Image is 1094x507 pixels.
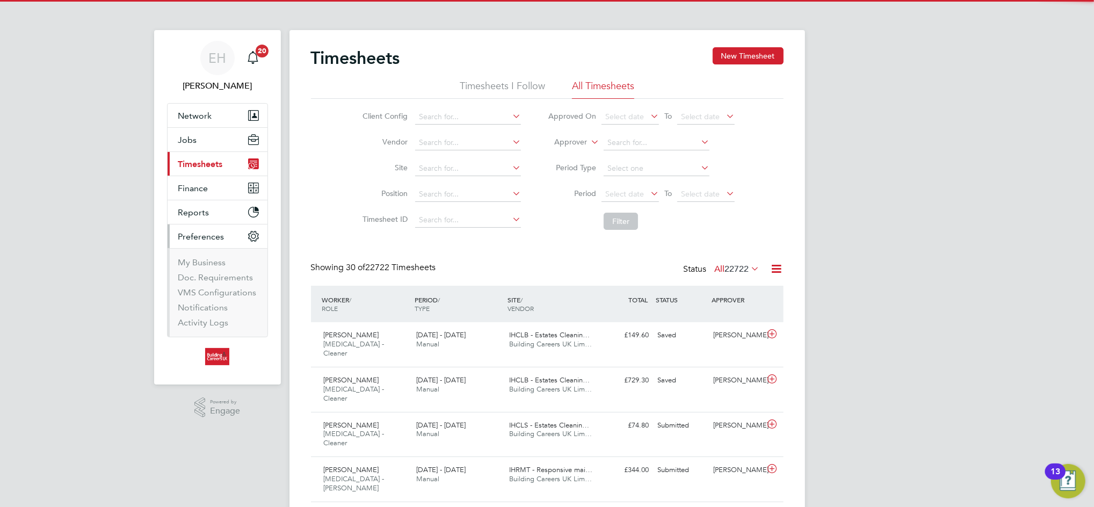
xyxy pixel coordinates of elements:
span: 30 of [346,262,366,273]
label: Position [359,189,408,198]
a: Go to home page [167,348,268,365]
span: TOTAL [629,295,648,304]
a: Activity Logs [178,317,229,328]
span: Select date [681,189,720,199]
div: Submitted [654,417,709,434]
span: [PERSON_NAME] [324,421,379,430]
span: Engage [210,407,240,416]
img: buildingcareersuk-logo-retina.png [205,348,229,365]
span: To [661,186,675,200]
div: STATUS [654,290,709,309]
input: Search for... [415,161,521,176]
span: Select date [681,112,720,121]
nav: Main navigation [154,30,281,385]
span: To [661,109,675,123]
span: / [438,295,440,304]
span: [PERSON_NAME] [324,465,379,474]
a: Notifications [178,302,228,313]
a: My Business [178,257,226,267]
div: [PERSON_NAME] [709,372,765,389]
div: [PERSON_NAME] [709,327,765,344]
a: VMS Configurations [178,287,257,298]
span: [PERSON_NAME] [324,330,379,339]
button: Network [168,104,267,127]
button: Filter [604,213,638,230]
span: 20 [256,45,269,57]
span: EH [208,51,226,65]
a: EH[PERSON_NAME] [167,41,268,92]
span: ROLE [322,304,338,313]
label: Approver [539,137,587,148]
input: Search for... [415,135,521,150]
span: Timesheets [178,159,223,169]
a: Doc. Requirements [178,272,253,283]
button: Jobs [168,128,267,151]
button: Finance [168,176,267,200]
input: Search for... [604,135,709,150]
span: IHCLS - Estates Cleanin… [509,421,589,430]
span: [PERSON_NAME] [324,375,379,385]
button: Timesheets [168,152,267,176]
li: All Timesheets [572,79,634,99]
span: Jobs [178,135,197,145]
span: / [350,295,352,304]
label: Period [548,189,596,198]
button: Preferences [168,224,267,248]
a: 20 [242,41,264,75]
label: Period Type [548,163,596,172]
span: [MEDICAL_DATA] - Cleaner [324,429,385,447]
span: [DATE] - [DATE] [416,375,466,385]
span: 22722 Timesheets [346,262,436,273]
span: TYPE [415,304,430,313]
h2: Timesheets [311,47,400,69]
span: / [520,295,523,304]
span: [DATE] - [DATE] [416,421,466,430]
span: [DATE] - [DATE] [416,465,466,474]
span: Manual [416,429,439,438]
div: Saved [654,372,709,389]
span: Building Careers UK Lim… [509,385,592,394]
div: Preferences [168,248,267,337]
button: New Timesheet [713,47,784,64]
span: [MEDICAL_DATA] - Cleaner [324,385,385,403]
div: £729.30 [598,372,654,389]
span: Manual [416,385,439,394]
input: Search for... [415,187,521,202]
span: IHCLB - Estates Cleanin… [509,330,590,339]
span: Reports [178,207,209,218]
span: VENDOR [508,304,534,313]
span: Select date [605,189,644,199]
div: [PERSON_NAME] [709,461,765,479]
div: APPROVER [709,290,765,309]
span: Building Careers UK Lim… [509,474,592,483]
li: Timesheets I Follow [460,79,545,99]
div: Submitted [654,461,709,479]
div: SITE [505,290,598,318]
span: Building Careers UK Lim… [509,339,592,349]
span: Select date [605,112,644,121]
span: Preferences [178,231,224,242]
div: [PERSON_NAME] [709,417,765,434]
label: Site [359,163,408,172]
span: Powered by [210,397,240,407]
span: [MEDICAL_DATA] - [PERSON_NAME] [324,474,385,492]
div: Status [684,262,762,277]
div: £149.60 [598,327,654,344]
span: Emma Hughes [167,79,268,92]
div: Showing [311,262,438,273]
span: Finance [178,183,208,193]
span: Manual [416,474,439,483]
span: IHCLB - Estates Cleanin… [509,375,590,385]
input: Search for... [415,110,521,125]
div: Saved [654,327,709,344]
div: WORKER [320,290,412,318]
div: PERIOD [412,290,505,318]
span: 22722 [725,264,749,274]
input: Select one [604,161,709,176]
button: Open Resource Center, 13 new notifications [1051,464,1085,498]
span: Building Careers UK Lim… [509,429,592,438]
div: 13 [1050,472,1060,486]
label: Timesheet ID [359,214,408,224]
div: £344.00 [598,461,654,479]
span: Manual [416,339,439,349]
